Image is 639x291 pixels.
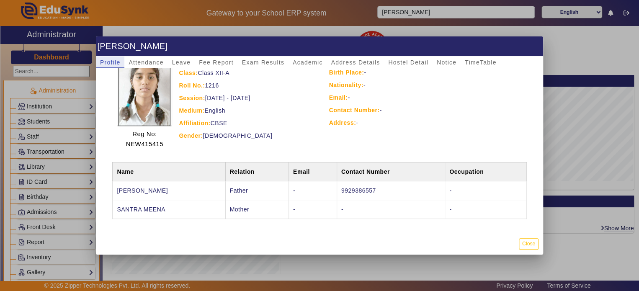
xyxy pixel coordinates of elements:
[337,181,445,200] td: 9929386557
[331,59,380,65] span: Address Details
[225,162,289,181] th: Relation
[293,59,322,65] span: Academic
[388,59,428,65] span: Hostel Detail
[100,59,120,65] span: Profile
[179,106,308,116] div: English
[179,93,308,103] div: [DATE] - [DATE]
[445,200,526,219] td: -
[113,162,225,181] th: Name
[225,200,289,219] td: Mother
[329,80,524,90] div: -
[329,94,348,101] strong: Email:
[113,181,225,200] td: [PERSON_NAME]
[179,82,205,89] strong: Roll No.:
[445,162,526,181] th: Occupation
[179,120,210,126] strong: Affiliation:
[329,67,524,77] div: -
[329,69,364,76] strong: Birth Place:
[113,200,225,219] td: SANTRA MEENA
[329,93,524,103] div: -
[329,107,380,113] strong: Contact Number:
[519,238,539,250] button: Close
[179,131,308,141] div: [DEMOGRAPHIC_DATA]
[329,118,524,128] div: -
[199,59,234,65] span: Fee Report
[337,162,445,181] th: Contact Number
[126,129,164,139] p: Reg No:
[329,119,356,126] strong: Address:
[242,59,284,65] span: Exam Results
[289,200,337,219] td: -
[179,95,205,101] strong: Session:
[337,200,445,219] td: -
[96,36,543,56] h1: [PERSON_NAME]
[445,181,526,200] td: -
[179,70,198,76] strong: Class:
[437,59,456,65] span: Notice
[179,68,308,78] div: Class XII-A
[179,107,204,114] strong: Medium:
[225,181,289,200] td: Father
[179,80,308,90] div: 1216
[329,105,524,115] div: -
[126,139,164,149] p: NEW415415
[289,181,337,200] td: -
[117,55,172,126] img: 43c75468-bdd2-474a-b8a3-daae917b2e60
[179,132,203,139] strong: Gender:
[172,59,191,65] span: Leave
[179,118,308,128] div: CBSE
[465,59,496,65] span: TimeTable
[329,82,363,88] strong: Nationality:
[129,59,163,65] span: Attendance
[289,162,337,181] th: Email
